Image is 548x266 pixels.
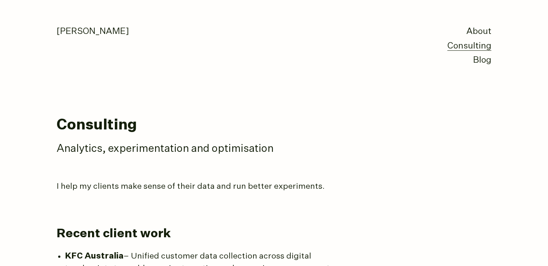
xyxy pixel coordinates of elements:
[57,117,491,134] h1: Consulting
[65,252,123,260] strong: KFC Australia
[57,226,485,242] h2: Recent client work
[57,142,429,156] p: Analytics, experimentation and optimisation
[473,56,491,65] a: Blog
[447,42,491,51] a: Consulting
[57,181,336,193] p: I help my clients make sense of their data and run better experiments.
[57,27,129,36] a: [PERSON_NAME]
[466,27,491,36] a: About
[447,25,491,68] nav: primary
